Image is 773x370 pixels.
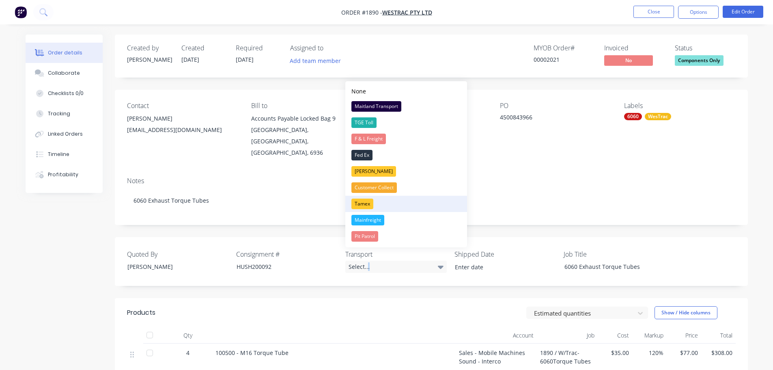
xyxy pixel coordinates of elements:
div: Status [675,44,736,52]
label: Transport [345,249,447,259]
div: [PERSON_NAME][EMAIL_ADDRESS][DOMAIN_NAME] [127,113,238,139]
div: Accounts Payable Locked Bag 9 [251,113,362,124]
span: No [604,55,653,65]
button: TGE Toll [345,115,467,131]
div: Mainfreight [351,215,384,225]
button: [PERSON_NAME] [345,163,467,180]
div: Order details [48,49,82,56]
div: HUSH200092 [230,261,332,273]
button: None [345,84,467,98]
div: F & L Freight [351,134,386,144]
div: Assigned to [290,44,371,52]
span: Order #1890 - [341,9,382,16]
div: Qty [164,327,212,344]
button: Collaborate [26,63,103,83]
button: Profitability [26,164,103,185]
div: Account [456,327,537,344]
div: Invoiced [604,44,665,52]
label: Job Title [564,249,665,259]
span: $77.00 [670,348,698,357]
div: [PERSON_NAME] [127,55,172,64]
div: [PERSON_NAME] [121,261,222,273]
span: [DATE] [181,56,199,63]
label: Shipped Date [454,249,556,259]
div: Pit Patrol [351,231,378,242]
div: Total [701,327,736,344]
div: TGE Toll [351,117,377,128]
a: WesTrac Pty Ltd [382,9,432,16]
div: [EMAIL_ADDRESS][DOMAIN_NAME] [127,124,238,136]
div: MYOB Order # [534,44,594,52]
span: [DATE] [236,56,254,63]
div: Select... [345,261,447,273]
button: Close [633,6,674,18]
div: Linked Orders [48,130,83,138]
button: F & L Freight [345,131,467,147]
button: Pit Patrol [345,228,467,245]
span: 120% [635,348,663,357]
div: Profitability [48,171,78,178]
div: Created [181,44,226,52]
button: Tracking [26,104,103,124]
div: 00002021 [534,55,594,64]
button: Order details [26,43,103,63]
div: Markup [632,327,667,344]
div: [PERSON_NAME] [351,166,396,177]
button: Linked Orders [26,124,103,144]
div: 6060 [624,113,642,120]
div: None [351,87,366,95]
div: Bill to [251,102,362,110]
div: Created by [127,44,172,52]
div: 6060 Exhaust Torque Tubes [558,261,659,273]
div: [GEOGRAPHIC_DATA], [GEOGRAPHIC_DATA], [GEOGRAPHIC_DATA], 6936 [251,124,362,158]
button: Maitland Transport [345,98,467,115]
div: PO [500,102,611,110]
div: 4500843966 [500,113,601,124]
label: Quoted By [127,249,228,259]
div: Cost [598,327,632,344]
button: Show / Hide columns [655,306,717,319]
button: Add team member [290,55,345,66]
div: Customer Collect [351,182,397,193]
div: Collaborate [48,69,80,77]
span: $308.00 [704,348,732,357]
button: Mainfreight [345,212,467,228]
button: Add team member [285,55,345,66]
button: Options [678,6,719,19]
div: Required [236,44,280,52]
div: 6060 Exhaust Torque Tubes [127,188,736,213]
div: Accounts Payable Locked Bag 9[GEOGRAPHIC_DATA], [GEOGRAPHIC_DATA], [GEOGRAPHIC_DATA], 6936 [251,113,362,158]
div: WesTrac [645,113,671,120]
button: Customer Collect [345,180,467,196]
div: Fed Ex [351,150,373,160]
div: Contact [127,102,238,110]
div: Labels [624,102,735,110]
button: Tamex [345,196,467,212]
button: Fed Ex [345,147,467,163]
div: Timeline [48,151,69,158]
div: Notes [127,177,736,185]
button: Timeline [26,144,103,164]
div: Checklists 0/0 [48,90,84,97]
input: Enter date [449,261,550,273]
label: Consignment # [236,249,338,259]
div: Price [667,327,701,344]
div: Tracking [48,110,70,117]
div: Maitland Transport [351,101,401,112]
span: $35.00 [601,348,629,357]
img: Factory [15,6,27,18]
button: Components Only [675,55,723,67]
button: Edit Order [723,6,763,18]
div: Products [127,308,155,318]
div: [PERSON_NAME] [127,113,238,124]
span: Components Only [675,55,723,65]
div: Tamex [351,199,373,209]
span: 100500 - M16 Torque Tube [215,349,289,357]
span: 4 [186,348,189,357]
div: Job [537,327,598,344]
button: Checklists 0/0 [26,83,103,104]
